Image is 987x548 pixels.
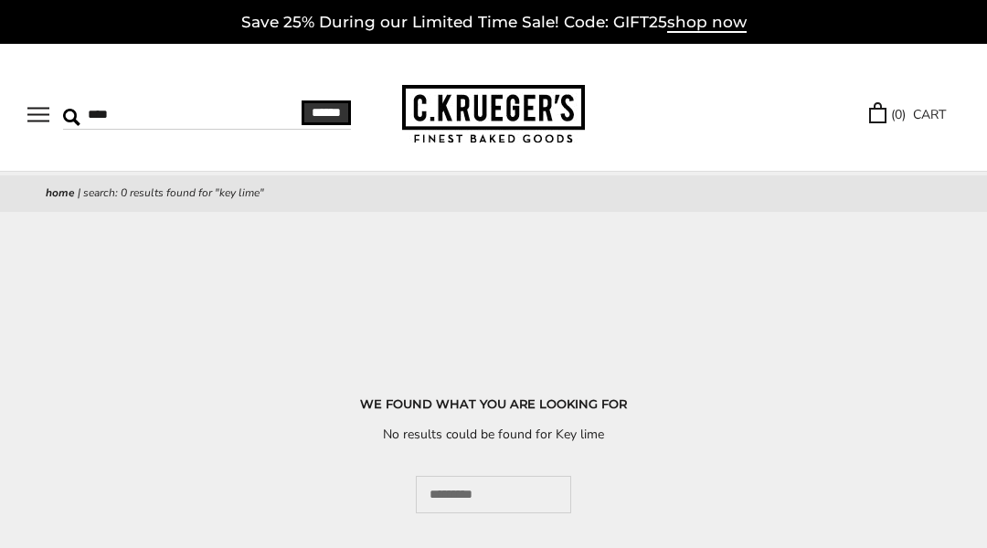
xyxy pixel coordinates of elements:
[63,100,250,129] input: Search
[15,479,189,533] iframe: Sign Up via Text for Offers
[78,185,80,200] span: |
[46,395,941,414] h1: WE FOUND WHAT YOU ARE LOOKING FOR
[63,109,80,126] img: Search
[241,13,747,33] a: Save 25% During our Limited Time Sale! Code: GIFT25shop now
[46,184,941,203] nav: breadcrumbs
[667,13,747,33] span: shop now
[83,185,264,200] span: Search: 0 results found for "Key lime"
[416,476,571,513] input: Search...
[869,104,946,125] a: (0) CART
[27,107,49,122] button: Open navigation
[402,85,585,144] img: C.KRUEGER'S
[46,424,941,445] p: No results could be found for Key lime
[46,185,75,200] a: Home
